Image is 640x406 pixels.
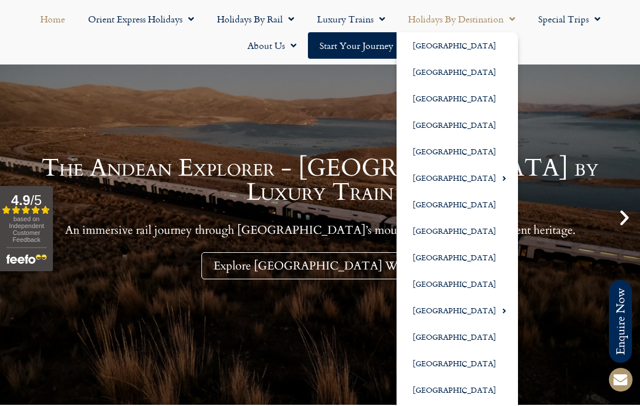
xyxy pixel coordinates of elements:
a: [GEOGRAPHIC_DATA] [397,271,518,297]
a: Start your Journey [308,32,405,59]
a: Luxury Trains [306,6,397,32]
a: [GEOGRAPHIC_DATA] [397,165,518,191]
a: [GEOGRAPHIC_DATA] [397,112,518,138]
a: Holidays by Destination [397,6,527,32]
a: [GEOGRAPHIC_DATA] [397,32,518,59]
a: [GEOGRAPHIC_DATA] [397,350,518,377]
a: [GEOGRAPHIC_DATA] [397,191,518,218]
a: Holidays by Rail [205,6,306,32]
a: [GEOGRAPHIC_DATA] [397,377,518,403]
nav: Menu [6,6,634,59]
a: Home [29,6,77,32]
a: [GEOGRAPHIC_DATA] [397,324,518,350]
a: [GEOGRAPHIC_DATA] [397,138,518,165]
a: [GEOGRAPHIC_DATA] [397,297,518,324]
a: Special Trips [527,6,612,32]
a: About Us [236,32,308,59]
div: Next slide [615,208,634,227]
a: [GEOGRAPHIC_DATA] [397,218,518,244]
a: Explore [GEOGRAPHIC_DATA] With Us [201,252,439,279]
a: [GEOGRAPHIC_DATA] [397,59,518,85]
a: [GEOGRAPHIC_DATA] [397,244,518,271]
a: [GEOGRAPHIC_DATA] [397,85,518,112]
p: An immersive rail journey through [GEOGRAPHIC_DATA]’s mountains, lakes, and its ancient heritage. [29,223,611,237]
h1: The Andean Explorer - [GEOGRAPHIC_DATA] by Luxury Train [29,156,611,204]
a: Orient Express Holidays [77,6,205,32]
